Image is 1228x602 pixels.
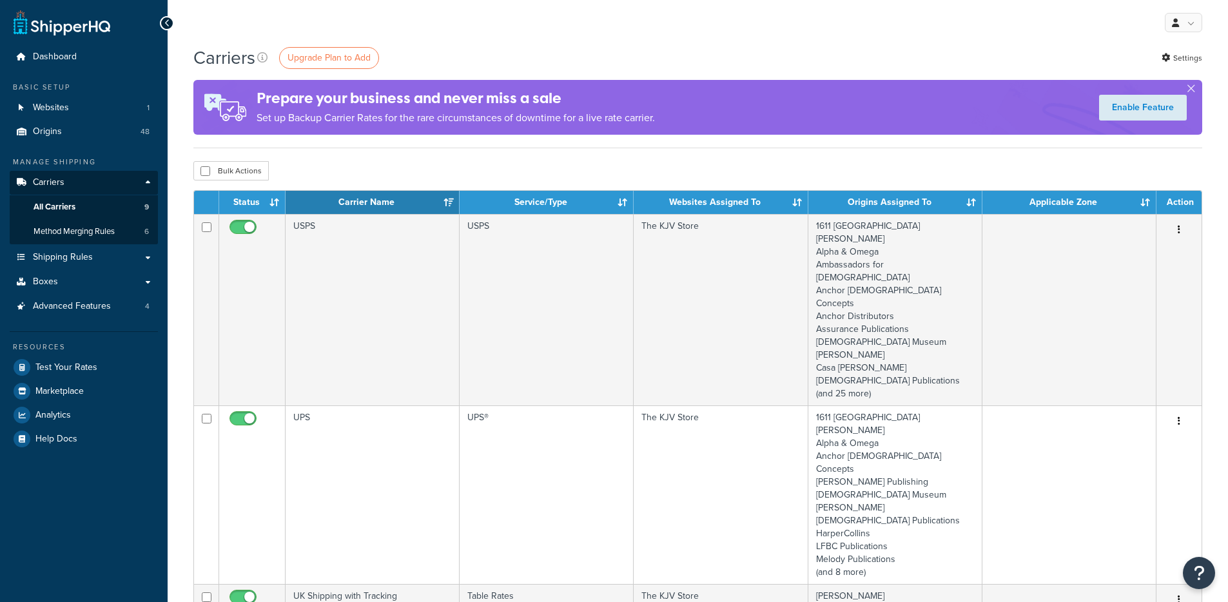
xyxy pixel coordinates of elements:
[193,80,257,135] img: ad-rules-rateshop-fe6ec290ccb7230408bd80ed9643f0289d75e0ffd9eb532fc0e269fcd187b520.png
[634,405,808,584] td: The KJV Store
[808,214,982,405] td: 1611 [GEOGRAPHIC_DATA][PERSON_NAME] Alpha & Omega Ambassadors for [DEMOGRAPHIC_DATA] Anchor [DEMO...
[147,102,150,113] span: 1
[10,295,158,318] li: Advanced Features
[10,403,158,427] a: Analytics
[14,10,110,35] a: ShipperHQ Home
[10,157,158,168] div: Manage Shipping
[286,214,460,405] td: USPS
[1183,557,1215,589] button: Open Resource Center
[10,246,158,269] a: Shipping Rules
[33,252,93,263] span: Shipping Rules
[144,202,149,213] span: 9
[10,427,158,451] a: Help Docs
[1156,191,1202,214] th: Action
[33,177,64,188] span: Carriers
[35,434,77,445] span: Help Docs
[193,45,255,70] h1: Carriers
[257,109,655,127] p: Set up Backup Carrier Rates for the rare circumstances of downtime for a live rate carrier.
[33,277,58,287] span: Boxes
[10,270,158,294] a: Boxes
[219,191,286,214] th: Status: activate to sort column ascending
[34,202,75,213] span: All Carriers
[10,356,158,379] a: Test Your Rates
[10,380,158,403] a: Marketplace
[10,120,158,144] li: Origins
[286,405,460,584] td: UPS
[1099,95,1187,121] a: Enable Feature
[33,102,69,113] span: Websites
[634,214,808,405] td: The KJV Store
[10,45,158,69] a: Dashboard
[33,52,77,63] span: Dashboard
[286,191,460,214] th: Carrier Name: activate to sort column ascending
[10,220,158,244] a: Method Merging Rules 6
[10,220,158,244] li: Method Merging Rules
[808,191,982,214] th: Origins Assigned To: activate to sort column ascending
[10,195,158,219] li: All Carriers
[33,301,111,312] span: Advanced Features
[10,96,158,120] a: Websites 1
[34,226,115,237] span: Method Merging Rules
[33,126,62,137] span: Origins
[35,386,84,397] span: Marketplace
[460,214,634,405] td: USPS
[10,82,158,93] div: Basic Setup
[10,295,158,318] a: Advanced Features 4
[10,195,158,219] a: All Carriers 9
[10,171,158,244] li: Carriers
[193,161,269,180] button: Bulk Actions
[10,342,158,353] div: Resources
[144,226,149,237] span: 6
[460,191,634,214] th: Service/Type: activate to sort column ascending
[257,88,655,109] h4: Prepare your business and never miss a sale
[10,120,158,144] a: Origins 48
[145,301,150,312] span: 4
[35,410,71,421] span: Analytics
[141,126,150,137] span: 48
[10,96,158,120] li: Websites
[460,405,634,584] td: UPS®
[982,191,1156,214] th: Applicable Zone: activate to sort column ascending
[35,362,97,373] span: Test Your Rates
[288,51,371,64] span: Upgrade Plan to Add
[10,171,158,195] a: Carriers
[1162,49,1202,67] a: Settings
[634,191,808,214] th: Websites Assigned To: activate to sort column ascending
[279,47,379,69] a: Upgrade Plan to Add
[808,405,982,584] td: 1611 [GEOGRAPHIC_DATA][PERSON_NAME] Alpha & Omega Anchor [DEMOGRAPHIC_DATA] Concepts [PERSON_NAME...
